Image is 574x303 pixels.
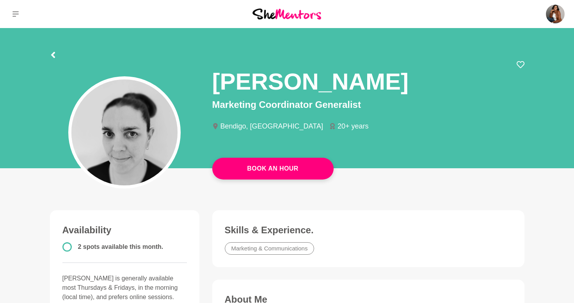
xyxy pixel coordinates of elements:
[78,243,163,250] span: 2 spots available this month.
[546,5,565,23] img: Orine Silveira-McCuskey
[62,274,187,302] p: [PERSON_NAME] is generally available most Thursdays & Fridays, in the morning (local time), and p...
[329,123,375,130] li: 20+ years
[212,98,524,112] p: Marketing Coordinator Generalist
[225,224,512,236] h3: Skills & Experience.
[252,9,321,19] img: She Mentors Logo
[212,123,329,130] li: Bendigo, [GEOGRAPHIC_DATA]
[212,158,334,180] a: Book An Hour
[62,224,187,236] h3: Availability
[212,67,409,96] h1: [PERSON_NAME]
